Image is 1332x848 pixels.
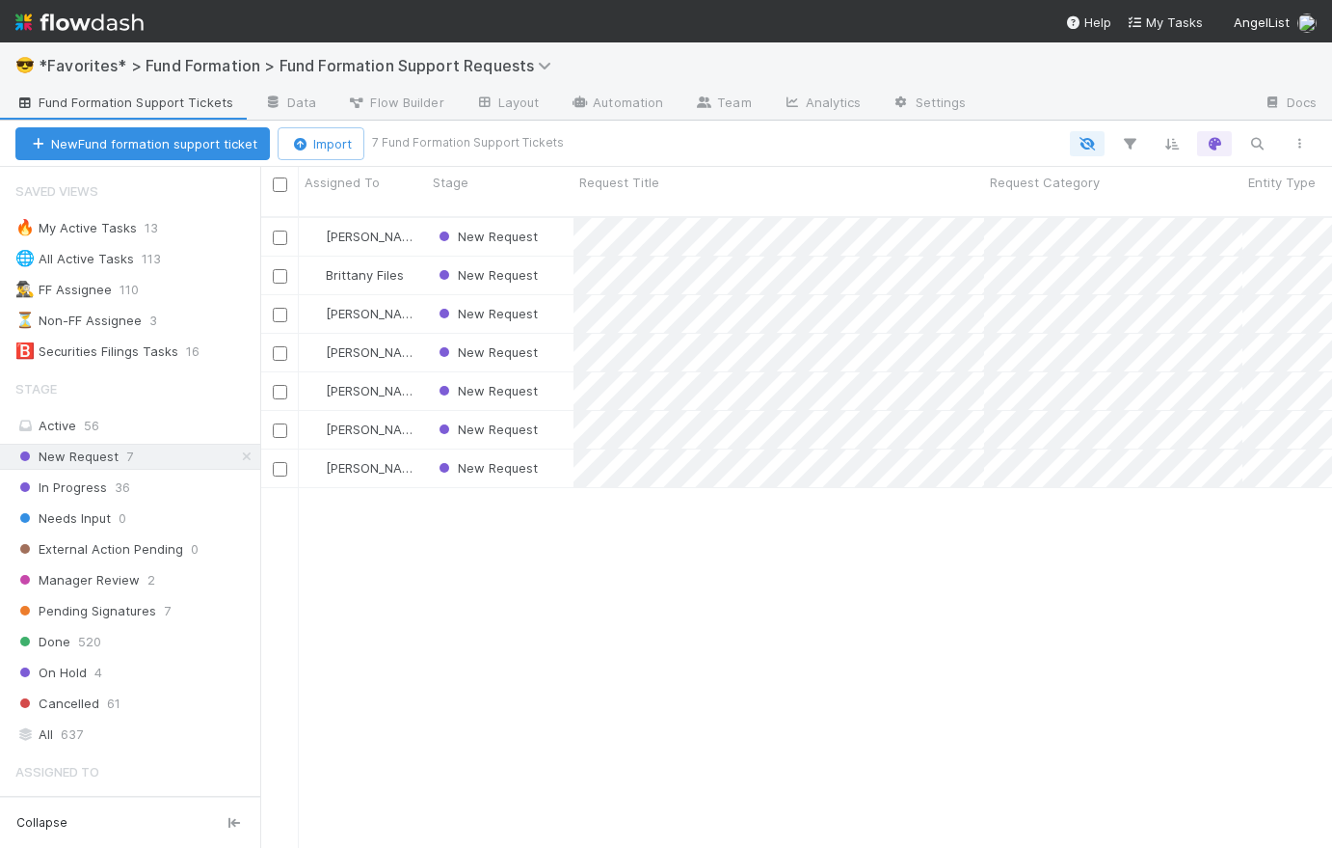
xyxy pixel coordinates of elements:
a: Analytics [767,89,877,120]
span: Brittany Files [326,267,404,283]
input: Toggle Row Selected [273,269,287,284]
img: avatar_b467e446-68e1-4310-82a7-76c532dc3f4b.png [307,422,323,437]
div: New Request [435,342,538,362]
span: [PERSON_NAME] [326,383,423,398]
span: Stage [433,173,468,192]
img: avatar_b467e446-68e1-4310-82a7-76c532dc3f4b.png [307,306,323,321]
a: Data [249,89,332,120]
div: New Request [435,304,538,323]
a: Team [679,89,766,120]
span: 0 [119,506,126,531]
a: Layout [460,89,555,120]
span: 🕵️‍♂️ [15,281,35,297]
span: ⏳ [15,312,35,328]
div: [PERSON_NAME] [306,304,417,323]
span: 🅱️ [15,342,35,359]
span: 🔥 [15,219,35,235]
span: New Request [435,306,538,321]
span: New Request [435,229,538,244]
span: [PERSON_NAME] [326,306,423,321]
span: 56 [84,418,99,433]
a: Settings [877,89,982,120]
span: External Action Pending [15,537,183,561]
div: FF Assignee [15,278,112,302]
div: New Request [435,420,538,439]
div: [PERSON_NAME] [306,420,417,439]
span: On Hold [15,661,87,685]
span: AngelList [1234,14,1290,30]
span: Request Title [579,173,659,192]
span: New Request [435,267,538,283]
span: 113 [142,247,180,271]
span: Request Category [990,173,1100,192]
span: New Request [435,344,538,360]
div: All Active Tasks [15,247,134,271]
a: Docs [1248,89,1332,120]
span: Saved Views [15,172,98,210]
input: Toggle Row Selected [273,424,287,438]
span: Manager Review [15,568,140,592]
span: Cancelled [15,692,99,716]
div: Non-FF Assignee [15,309,142,333]
span: New Request [435,422,538,437]
button: Import [278,127,364,160]
span: 16 [186,340,219,364]
input: Toggle Row Selected [273,346,287,361]
span: Needs Input [15,506,111,531]
img: avatar_b467e446-68e1-4310-82a7-76c532dc3f4b.png [307,229,323,244]
div: [PERSON_NAME] [306,227,417,246]
input: Toggle Row Selected [273,231,287,245]
span: New Request [435,460,538,476]
span: 110 [120,278,158,302]
img: avatar_b467e446-68e1-4310-82a7-76c532dc3f4b.png [1297,14,1317,33]
div: [PERSON_NAME] [306,458,417,478]
div: [PERSON_NAME] [306,342,417,362]
span: In Progress [15,476,107,500]
input: Toggle Row Selected [273,462,287,477]
span: Assigned To [305,173,380,192]
span: Pending Signatures [15,599,156,623]
span: New Request [435,383,538,398]
div: My Active Tasks [15,216,137,240]
span: 😎 [15,57,35,73]
span: Collapse [16,814,67,832]
input: Toggle All Rows Selected [273,178,287,192]
span: [PERSON_NAME] [326,229,423,244]
div: New Request [435,458,538,478]
span: 637 [61,723,83,747]
span: Fund Formation Support Tickets [15,93,233,112]
div: [PERSON_NAME] [306,381,417,400]
span: Done [15,630,70,654]
span: 7 [126,445,133,469]
div: Brittany Files [306,265,404,285]
div: New Request [435,227,538,246]
span: Flow Builder [347,93,443,112]
span: My Tasks [1127,14,1203,30]
img: avatar_892eb56c-5b5a-46db-bf0b-2a9023d0e8f8.png [307,460,323,476]
img: logo-inverted-e16ddd16eac7371096b0.svg [15,6,144,39]
div: Active [15,414,255,438]
span: *Favorites* > Fund Formation > Fund Formation Support Requests [39,56,561,75]
span: Stage [15,369,57,408]
div: Securities Filings Tasks [15,340,178,364]
a: Flow Builder [332,89,459,120]
img: avatar_b467e446-68e1-4310-82a7-76c532dc3f4b.png [307,383,323,398]
img: avatar_15e23c35-4711-4c0d-85f4-3400723cad14.png [307,267,323,283]
span: 0 [191,537,199,561]
div: All [15,723,255,747]
span: 7 [164,599,171,623]
span: New Request [15,445,119,469]
div: New Request [435,381,538,400]
span: 36 [115,476,130,500]
span: 🌐 [15,250,35,266]
span: 2 [147,568,155,592]
button: NewFund formation support ticket [15,127,270,160]
span: 3 [149,309,176,333]
input: Toggle Row Selected [273,308,287,322]
span: [PERSON_NAME] [326,460,423,476]
div: New Request [435,265,538,285]
span: [PERSON_NAME] [326,344,423,360]
span: 520 [78,630,101,654]
span: 13 [145,216,177,240]
span: Entity Type [1248,173,1316,192]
